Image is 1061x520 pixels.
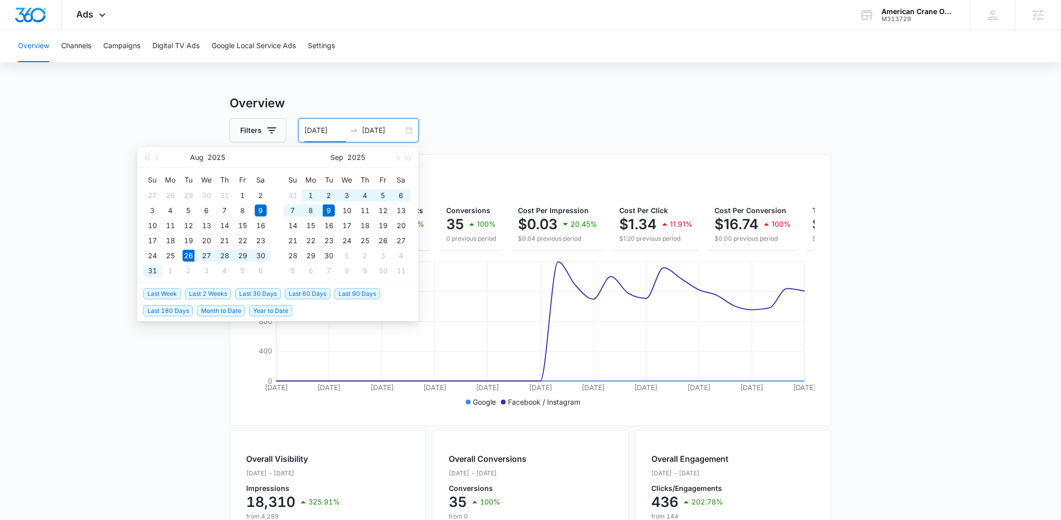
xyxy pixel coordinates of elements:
td: 2025-09-02 [320,188,338,203]
div: 23 [255,235,267,247]
div: 6 [305,265,317,277]
p: Clicks/Engagements [651,485,729,492]
td: 2025-08-11 [161,218,180,233]
td: 2025-08-26 [180,248,198,263]
tspan: [DATE] [793,383,816,392]
td: 2025-09-07 [284,203,302,218]
td: 2025-09-14 [284,218,302,233]
div: 10 [377,265,389,277]
td: 2025-08-04 [161,203,180,218]
td: 2025-08-07 [216,203,234,218]
tspan: [DATE] [423,383,446,392]
td: 2025-09-12 [374,203,392,218]
div: 5 [183,205,195,217]
div: account name [882,8,955,16]
div: account id [882,16,955,23]
td: 2025-10-04 [392,248,410,263]
div: 11 [395,265,407,277]
p: Google [473,397,496,407]
div: 31 [219,190,231,202]
div: 28 [219,250,231,262]
td: 2025-10-05 [284,263,302,278]
div: 6 [255,265,267,277]
td: 2025-08-14 [216,218,234,233]
div: 7 [287,205,299,217]
p: $16.74 [715,216,759,232]
th: Mo [302,172,320,188]
button: Settings [308,30,335,62]
div: 28 [287,250,299,262]
td: 2025-10-10 [374,263,392,278]
td: 2025-09-17 [338,218,356,233]
div: 9 [359,265,371,277]
td: 2025-07-27 [143,188,161,203]
div: 22 [237,235,249,247]
button: Channels [61,30,91,62]
td: 2025-09-19 [374,218,392,233]
div: 12 [183,220,195,232]
td: 2025-07-31 [216,188,234,203]
td: 2025-09-05 [374,188,392,203]
div: 8 [305,205,317,217]
p: 202.78% [691,498,723,505]
span: Cost Per Conversion [715,206,786,215]
td: 2025-08-16 [252,218,270,233]
td: 2025-09-04 [356,188,374,203]
p: 100% [480,498,500,505]
td: 2025-07-28 [161,188,180,203]
p: 35 [446,216,464,232]
p: $1.20 previous period [619,234,692,243]
p: $1.34 [619,216,657,232]
p: $0.04 previous period [518,234,597,243]
td: 2025-09-15 [302,218,320,233]
div: 17 [341,220,353,232]
div: 27 [146,190,158,202]
tspan: [DATE] [741,383,764,392]
div: 6 [395,190,407,202]
div: 29 [237,250,249,262]
td: 2025-08-21 [216,233,234,248]
td: 2025-10-07 [320,263,338,278]
p: 325.91% [308,498,340,505]
td: 2025-08-20 [198,233,216,248]
div: 24 [146,250,158,262]
tspan: [DATE] [635,383,658,392]
td: 2025-07-29 [180,188,198,203]
div: 1 [237,190,249,202]
td: 2025-08-08 [234,203,252,218]
div: 19 [183,235,195,247]
tspan: [DATE] [529,383,552,392]
td: 2025-08-02 [252,188,270,203]
th: Th [216,172,234,188]
td: 2025-09-02 [180,263,198,278]
td: 2025-08-30 [252,248,270,263]
th: We [338,172,356,188]
td: 2025-08-28 [216,248,234,263]
div: 1 [164,265,176,277]
p: 20.45% [571,221,597,228]
div: 22 [305,235,317,247]
td: 2025-09-30 [320,248,338,263]
p: 436 [651,494,678,510]
span: Last 90 Days [334,288,380,299]
td: 2025-09-29 [302,248,320,263]
span: to [350,126,358,134]
th: Tu [180,172,198,188]
td: 2025-10-03 [374,248,392,263]
td: 2025-10-11 [392,263,410,278]
div: 10 [146,220,158,232]
div: 31 [287,190,299,202]
p: Conversions [449,485,526,492]
p: $172.87 previous period [813,234,913,243]
div: 1 [305,190,317,202]
input: End date [362,125,404,136]
tspan: [DATE] [265,383,288,392]
td: 2025-08-22 [234,233,252,248]
button: Aug [190,147,204,167]
td: 2025-09-21 [284,233,302,248]
td: 2025-07-30 [198,188,216,203]
div: 3 [377,250,389,262]
p: [DATE] - [DATE] [246,469,340,478]
div: 7 [323,265,335,277]
p: Facebook / Instagram [508,397,580,407]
